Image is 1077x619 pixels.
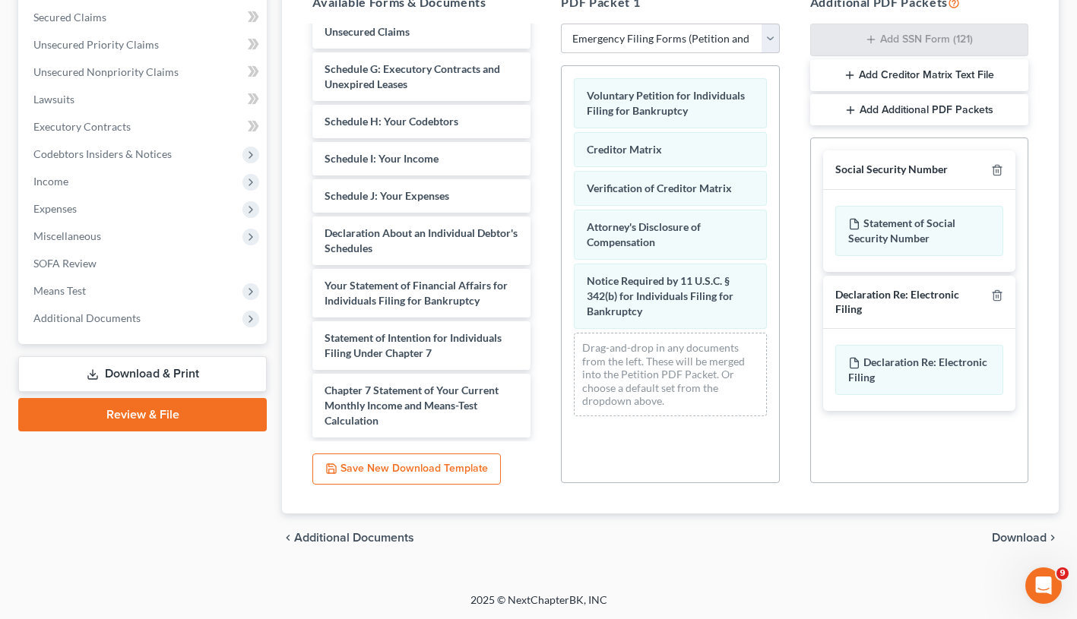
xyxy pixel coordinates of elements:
[992,532,1059,544] button: Download chevron_right
[33,147,172,160] span: Codebtors Insiders & Notices
[21,113,267,141] a: Executory Contracts
[992,532,1047,544] span: Download
[1047,532,1059,544] i: chevron_right
[18,356,267,392] a: Download & Print
[325,62,500,90] span: Schedule G: Executory Contracts and Unexpired Leases
[835,206,1003,256] div: Statement of Social Security Number
[810,59,1028,91] button: Add Creditor Matrix Text File
[33,93,74,106] span: Lawsuits
[21,58,267,86] a: Unsecured Nonpriority Claims
[21,250,267,277] a: SOFA Review
[810,24,1028,57] button: Add SSN Form (121)
[587,143,662,156] span: Creditor Matrix
[18,398,267,431] a: Review & File
[325,189,449,202] span: Schedule J: Your Expenses
[835,163,948,177] div: Social Security Number
[33,65,179,78] span: Unsecured Nonpriority Claims
[848,355,987,384] span: Declaration Re: Electronic Filing
[33,38,159,51] span: Unsecured Priority Claims
[33,175,68,188] span: Income
[587,89,745,117] span: Voluntary Petition for Individuals Filing for Bankruptcy
[325,279,508,307] span: Your Statement of Financial Affairs for Individuals Filing for Bankruptcy
[835,288,985,316] div: Declaration Re: Electronic Filing
[33,229,101,242] span: Miscellaneous
[587,220,701,248] span: Attorney's Disclosure of Compensation
[282,532,294,544] i: chevron_left
[1056,567,1069,580] span: 9
[574,333,766,416] div: Drag-and-drop in any documents from the left. These will be merged into the Petition PDF Packet. ...
[294,532,414,544] span: Additional Documents
[21,31,267,58] a: Unsecured Priority Claims
[1025,567,1062,604] iframe: Intercom live chat
[325,226,518,254] span: Declaration About an Individual Debtor's Schedules
[587,182,732,194] span: Verification of Creditor Matrix
[587,274,733,317] span: Notice Required by 11 U.S.C. § 342(b) for Individuals Filing for Bankruptcy
[325,331,502,359] span: Statement of Intention for Individuals Filing Under Chapter 7
[810,94,1028,126] button: Add Additional PDF Packets
[325,384,499,427] span: Chapter 7 Statement of Your Current Monthly Income and Means-Test Calculation
[33,11,106,24] span: Secured Claims
[33,311,141,324] span: Additional Documents
[21,4,267,31] a: Secured Claims
[325,115,458,128] span: Schedule H: Your Codebtors
[325,10,489,38] span: Schedule E/F: Creditors Who Have Unsecured Claims
[312,453,501,485] button: Save New Download Template
[21,86,267,113] a: Lawsuits
[33,257,97,270] span: SOFA Review
[33,202,77,215] span: Expenses
[33,284,86,297] span: Means Test
[282,532,414,544] a: chevron_left Additional Documents
[33,120,131,133] span: Executory Contracts
[325,152,439,165] span: Schedule I: Your Income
